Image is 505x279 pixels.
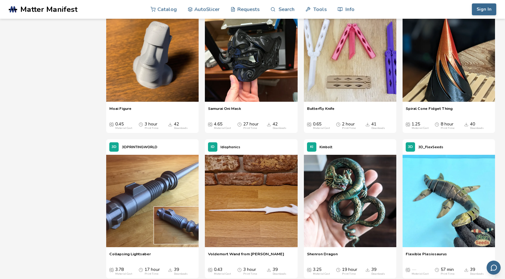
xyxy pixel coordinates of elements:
[273,267,286,275] div: 39
[470,122,484,130] div: 40
[168,122,172,127] span: Downloads
[313,127,330,130] div: Material Cost
[214,122,231,130] div: 4.65
[441,122,454,130] div: 8 hour
[243,267,257,275] div: 3 hour
[435,122,439,127] span: Average Print Time
[174,272,188,276] div: Downloads
[267,122,271,127] span: Downloads
[371,127,385,130] div: Downloads
[464,122,468,127] span: Downloads
[470,272,484,276] div: Downloads
[472,3,496,15] button: Sign In
[412,127,428,130] div: Material Cost
[313,267,330,275] div: 3.25
[273,127,286,130] div: Downloads
[342,267,357,275] div: 19 hour
[406,122,410,127] span: Average Cost
[208,252,284,261] a: Voldemort Wand from [PERSON_NAME]
[214,267,231,275] div: 0.43
[115,267,132,275] div: 3.78
[319,144,332,150] p: Kimbolt
[211,145,215,149] span: ID
[418,144,443,150] p: 3D_FlexSeeds
[336,122,340,127] span: Average Print Time
[313,122,330,130] div: 0.65
[371,122,385,130] div: 41
[371,267,385,275] div: 39
[208,122,212,127] span: Average Cost
[111,145,116,149] span: 3D
[307,252,338,261] a: Shenron Dragon
[174,122,188,130] div: 42
[487,261,501,275] button: Send feedback via email
[342,127,356,130] div: Print Time
[441,272,454,276] div: Print Time
[20,5,77,14] span: Matter Manifest
[342,272,356,276] div: Print Time
[307,267,311,272] span: Average Cost
[464,267,468,272] span: Downloads
[145,122,158,130] div: 3 hour
[243,272,257,276] div: Print Time
[109,122,114,127] span: Average Cost
[273,272,286,276] div: Downloads
[145,267,160,275] div: 17 hour
[208,106,241,115] a: Samurai Oni Mask
[441,267,454,275] div: 57 min
[267,267,271,272] span: Downloads
[145,127,158,130] div: Print Time
[237,267,242,272] span: Average Print Time
[174,267,188,275] div: 39
[412,272,428,276] div: Material Cost
[109,106,131,115] a: Moai Figure
[214,272,231,276] div: Material Cost
[307,122,311,127] span: Average Cost
[307,106,334,115] a: Butterfly Knife
[365,267,370,272] span: Downloads
[145,272,158,276] div: Print Time
[406,106,453,115] a: Spiral Cone Fidget Thing
[371,272,385,276] div: Downloads
[115,122,132,130] div: 0.45
[313,272,330,276] div: Material Cost
[109,267,114,272] span: Average Cost
[342,122,356,130] div: 2 hour
[435,267,439,272] span: Average Print Time
[109,252,151,261] a: Collapsing Lightsaber
[122,144,157,150] p: 3DPRINTINGWORLD
[168,267,172,272] span: Downloads
[336,267,340,272] span: Average Print Time
[406,267,410,272] span: Average Cost
[174,127,188,130] div: Downloads
[441,127,454,130] div: Print Time
[139,122,143,127] span: Average Print Time
[139,267,143,272] span: Average Print Time
[365,122,370,127] span: Downloads
[208,267,212,272] span: Average Cost
[273,122,286,130] div: 42
[243,127,257,130] div: Print Time
[115,127,132,130] div: Material Cost
[408,145,413,149] span: 3D
[470,127,484,130] div: Downloads
[406,252,447,261] a: Flexible Plesiosaurus
[470,267,484,275] div: 39
[237,122,242,127] span: Average Print Time
[412,267,416,272] span: —
[214,127,231,130] div: Material Cost
[220,144,240,150] p: Idiophonics
[412,122,428,130] div: 1.25
[310,145,313,149] span: KI
[115,272,132,276] div: Material Cost
[243,122,259,130] div: 27 hour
